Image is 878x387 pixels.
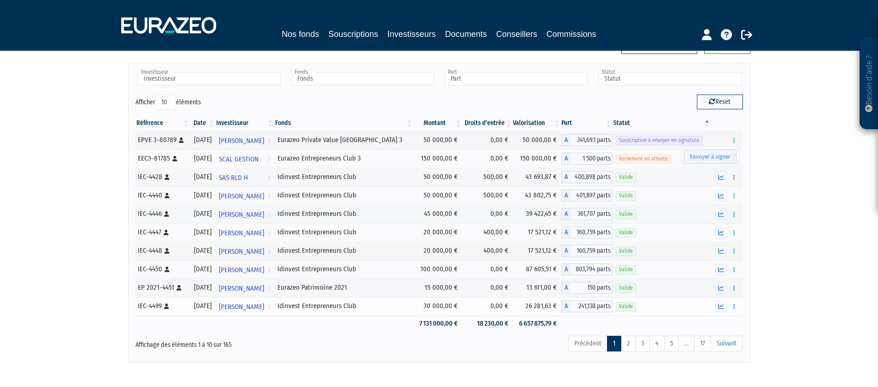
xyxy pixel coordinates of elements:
span: A [561,153,571,165]
td: 500,00 € [462,186,513,205]
td: 500,00 € [462,168,513,186]
div: Idinvest Entrepreneurs Club [277,209,410,219]
span: A [561,226,571,238]
i: Voir l'investisseur [267,206,271,223]
i: Voir l'investisseur [267,243,271,260]
a: Nos fonds [282,28,319,41]
td: 50 000,00 € [413,186,462,205]
a: 17 [694,336,711,351]
span: 160,759 parts [571,245,613,257]
th: Statut : activer pour trier la colonne par ordre d&eacute;croissant [613,115,711,131]
td: 400,00 € [462,223,513,242]
span: 400,898 parts [571,171,613,183]
td: 0,00 € [462,279,513,297]
span: [PERSON_NAME] [219,188,264,205]
span: 401,897 parts [571,190,613,202]
a: SAS RLD H [215,168,274,186]
div: Eurazeo Private Value [GEOGRAPHIC_DATA] 3 [277,135,410,145]
span: Valide [616,173,636,182]
span: Valide [616,284,636,292]
i: [Français] Personne physique [179,137,184,143]
span: A [561,190,571,202]
a: 4 [649,336,665,351]
th: Montant: activer pour trier la colonne par ordre croissant [413,115,462,131]
td: 0,00 € [462,297,513,316]
a: Commissions [547,28,596,41]
a: Conseillers [496,28,537,41]
div: IEC-4440 [138,191,187,200]
div: A - Idinvest Entrepreneurs Club [561,190,613,202]
select: Afficheréléments [155,95,176,110]
span: 341,693 parts [571,134,613,146]
div: A - Eurazeo Entrepreneurs Club 3 [561,153,613,165]
th: Fonds: activer pour trier la colonne par ordre croissant [274,115,413,131]
a: 3 [635,336,650,351]
td: 7 131 000,00 € [413,316,462,332]
div: Eurazeo Entrepreneurs Club 3 [277,154,410,163]
div: A - Idinvest Entrepreneurs Club [561,171,613,183]
div: [DATE] [193,227,212,237]
td: 20 000,00 € [413,242,462,260]
div: Idinvest Entrepreneurs Club [277,227,410,237]
i: [Français] Personne physique [172,156,177,161]
i: Voir l'investisseur [267,225,271,242]
span: Valide [616,191,636,200]
a: 5 [664,336,679,351]
span: 241,138 parts [571,300,613,312]
button: Reset [697,95,743,109]
a: Souscriptions [328,28,378,42]
span: A [561,208,571,220]
td: 50 000,00 € [413,168,462,186]
span: 803,794 parts [571,263,613,275]
div: Affichage des éléments 1 à 10 sur 165 [136,335,381,350]
div: IEC-4499 [138,301,187,311]
div: A - Idinvest Entrepreneurs Club [561,300,613,312]
span: [PERSON_NAME] [219,206,264,223]
a: SCAL GESTION [215,149,274,168]
td: 50 000,00 € [413,131,462,149]
td: 0,00 € [462,131,513,149]
td: 18 230,00 € [462,316,513,332]
i: [Français] Personne physique [165,193,170,198]
a: [PERSON_NAME] [215,242,274,260]
th: Référence : activer pour trier la colonne par ordre croissant [136,115,190,131]
td: 0,00 € [462,260,513,279]
div: Eurazeo Patrimoine 2021 [277,283,410,292]
div: A - Idinvest Entrepreneurs Club [561,226,613,238]
i: [Français] Personne physique [165,248,170,254]
i: [Français] Personne physique [164,230,169,235]
a: [PERSON_NAME] [215,279,274,297]
td: 6 657 875,79 € [513,316,561,332]
span: [PERSON_NAME] [219,280,264,297]
div: IEC-4450 [138,264,187,274]
th: Date: activer pour trier la colonne par ordre croissant [190,115,215,131]
span: Valide [616,247,636,256]
span: A [561,134,571,146]
td: 50 000,00 € [513,131,561,149]
div: Idinvest Entrepreneurs Club [277,264,410,274]
i: [Français] Personne physique [165,174,170,180]
i: Voir l'investisseur [267,280,271,297]
td: 87 605,51 € [513,260,561,279]
td: 20 000,00 € [413,223,462,242]
div: A - Idinvest Entrepreneurs Club [561,245,613,257]
span: [PERSON_NAME] [219,132,264,149]
span: 1 500 parts [571,153,613,165]
span: A [561,171,571,183]
td: 0,00 € [462,205,513,223]
td: 150 000,00 € [513,149,561,168]
td: 39 422,45 € [513,205,561,223]
span: Valide [616,302,636,311]
td: 17 521,12 € [513,223,561,242]
div: [DATE] [193,154,212,163]
i: [Français] Personne physique [165,267,170,272]
div: EPVE 3-80789 [138,135,187,145]
span: A [561,300,571,312]
i: Voir l'investisseur [267,132,271,149]
span: A [561,263,571,275]
span: A [561,245,571,257]
span: [PERSON_NAME] [219,262,264,279]
span: 160,759 parts [571,226,613,238]
a: Documents [445,28,487,41]
td: 43 693,87 € [513,168,561,186]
